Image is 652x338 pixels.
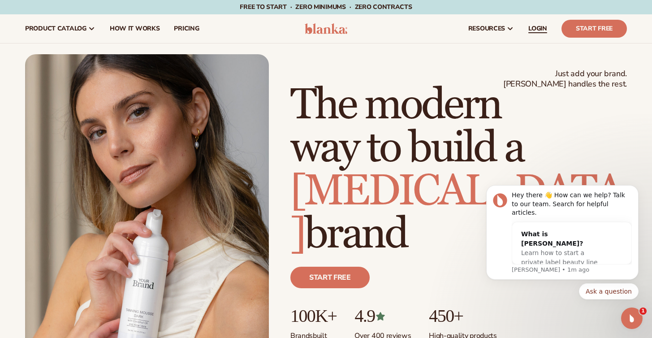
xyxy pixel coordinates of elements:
iframe: Intercom notifications message [473,165,652,314]
a: resources [461,14,521,43]
a: How It Works [103,14,167,43]
p: 4.9 [354,306,411,326]
span: How It Works [110,25,160,32]
img: logo [305,23,347,34]
span: Just add your brand. [PERSON_NAME] handles the rest. [503,69,627,90]
span: pricing [174,25,199,32]
p: 100K+ [290,306,337,326]
span: product catalog [25,25,86,32]
a: product catalog [18,14,103,43]
span: LOGIN [528,25,547,32]
p: 450+ [429,306,497,326]
h1: The modern way to build a brand [290,84,627,256]
a: LOGIN [521,14,554,43]
span: Free to start · ZERO minimums · ZERO contracts [240,3,412,11]
span: [MEDICAL_DATA] [290,165,622,260]
span: resources [468,25,505,32]
a: Start Free [561,20,627,38]
a: Start free [290,267,370,288]
iframe: Intercom live chat [621,308,643,329]
span: 1 [639,308,647,315]
a: pricing [167,14,206,43]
